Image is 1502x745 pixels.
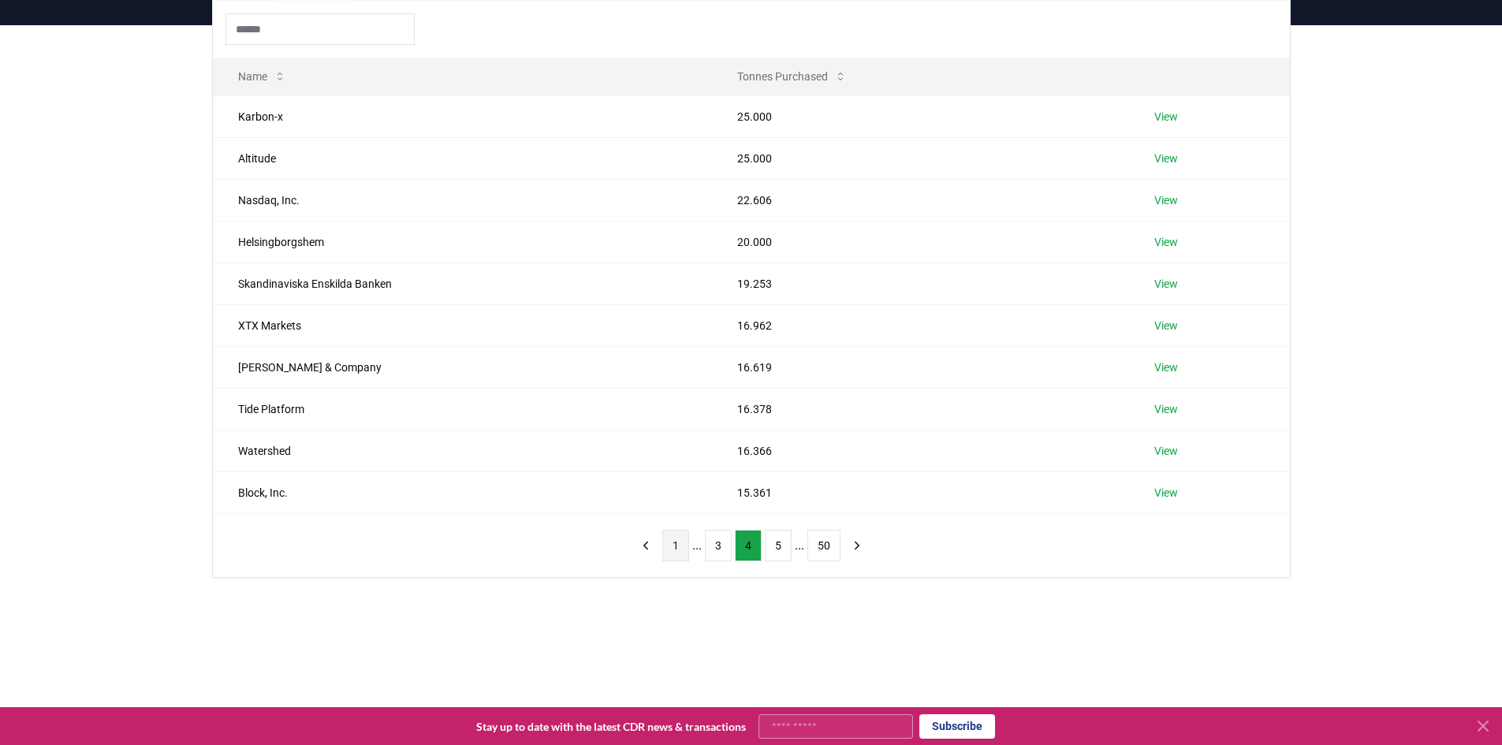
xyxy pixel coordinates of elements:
[1154,359,1178,375] a: View
[1154,443,1178,459] a: View
[1154,485,1178,501] a: View
[632,530,659,561] button: previous page
[735,530,762,561] button: 4
[213,179,712,221] td: Nasdaq, Inc.
[844,530,870,561] button: next page
[807,530,840,561] button: 50
[213,221,712,263] td: Helsingborgshem
[1154,109,1178,125] a: View
[1154,234,1178,250] a: View
[712,304,1129,346] td: 16.962
[225,61,299,92] button: Name
[712,346,1129,388] td: 16.619
[213,263,712,304] td: Skandinaviska Enskilda Banken
[1154,276,1178,292] a: View
[213,346,712,388] td: [PERSON_NAME] & Company
[765,530,792,561] button: 5
[1154,192,1178,208] a: View
[705,530,732,561] button: 3
[213,95,712,137] td: Karbon-x
[712,263,1129,304] td: 19.253
[725,61,859,92] button: Tonnes Purchased
[795,536,804,555] li: ...
[213,304,712,346] td: XTX Markets
[213,430,712,471] td: Watershed
[662,530,689,561] button: 1
[712,221,1129,263] td: 20.000
[213,388,712,430] td: Tide Platform
[712,179,1129,221] td: 22.606
[213,137,712,179] td: Altitude
[1154,401,1178,417] a: View
[1154,318,1178,333] a: View
[712,388,1129,430] td: 16.378
[712,471,1129,513] td: 15.361
[712,430,1129,471] td: 16.366
[692,536,702,555] li: ...
[1154,151,1178,166] a: View
[712,137,1129,179] td: 25.000
[213,471,712,513] td: Block, Inc.
[712,95,1129,137] td: 25.000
